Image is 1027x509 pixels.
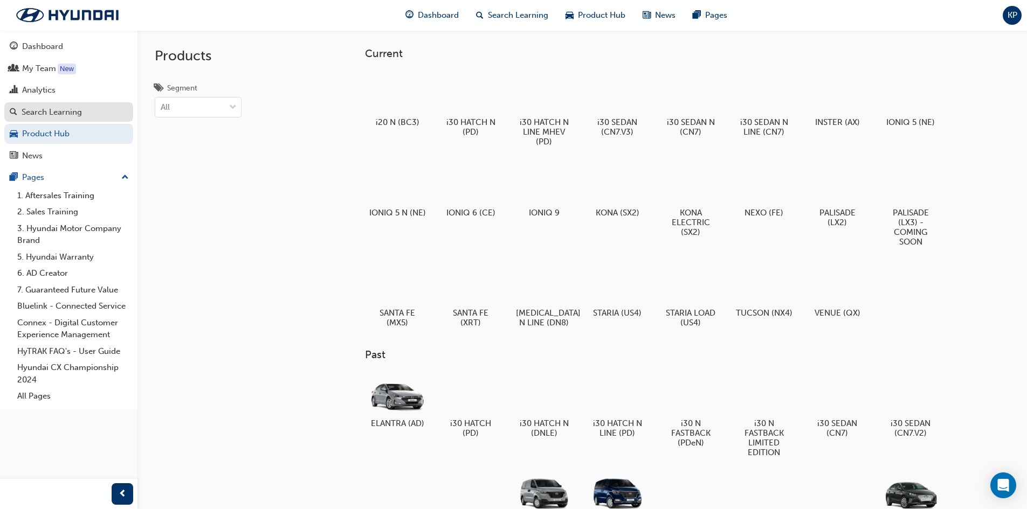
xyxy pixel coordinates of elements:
a: 1. Aftersales Training [13,187,133,204]
h5: i30 HATCH N (DNLE) [516,419,573,438]
a: i30 SEDAN (CN7) [805,370,870,442]
a: PALISADE (LX3) - COMING SOON [878,159,943,250]
a: STARIA LOAD (US4) [658,259,723,331]
a: PALISADE (LX2) [805,159,870,231]
span: pages-icon [693,9,701,22]
a: Analytics [4,80,133,100]
a: SANTA FE (XRT) [438,259,503,331]
span: down-icon [229,101,237,115]
a: i30 HATCH N (PD) [438,68,503,141]
span: car-icon [566,9,574,22]
span: tags-icon [155,84,163,94]
span: Dashboard [418,9,459,22]
h5: INSTER (AX) [809,117,866,127]
div: My Team [22,62,56,75]
div: News [22,150,43,162]
a: i30 HATCH N (DNLE) [512,370,576,442]
span: news-icon [643,9,651,22]
h5: KONA (SX2) [589,208,646,218]
h5: i30 SEDAN N (CN7) [663,117,719,137]
span: prev-icon [119,487,127,501]
div: Tooltip anchor [58,64,76,74]
span: pages-icon [10,173,18,183]
span: Search Learning [488,9,548,22]
span: news-icon [10,151,18,161]
h5: i30 HATCH N (PD) [443,117,499,137]
h5: IONIQ 9 [516,208,573,218]
a: ELANTRA (AD) [365,370,430,433]
h5: i30 HATCH (PD) [443,419,499,438]
a: 6. AD Creator [13,265,133,282]
img: Trak [5,4,129,26]
h5: i30 N FASTBACK (PDeN) [663,419,719,448]
span: search-icon [476,9,484,22]
a: IONIQ 6 (CE) [438,159,503,221]
h5: TUCSON (NX4) [736,308,792,318]
span: Pages [705,9,727,22]
a: NEXO (FE) [732,159,796,221]
h3: Current [365,47,977,60]
h5: i30 SEDAN (CN7.V3) [589,117,646,137]
h5: SANTA FE (XRT) [443,308,499,327]
a: pages-iconPages [684,4,736,26]
a: TUCSON (NX4) [732,259,796,322]
h3: Past [365,348,977,361]
a: i20 N (BC3) [365,68,430,131]
a: i30 SEDAN N LINE (CN7) [732,68,796,141]
h5: i30 HATCH N LINE (PD) [589,419,646,438]
button: Pages [4,168,133,187]
a: i30 HATCH (PD) [438,370,503,442]
a: i30 SEDAN (CN7.V3) [585,68,650,141]
span: search-icon [10,108,17,117]
h5: ELANTRA (AD) [369,419,426,428]
a: SANTA FE (MX5) [365,259,430,331]
a: i30 HATCH N LINE (PD) [585,370,650,442]
h2: Products [155,47,242,65]
h5: KONA ELECTRIC (SX2) [663,208,719,237]
h5: IONIQ 5 N (NE) [369,208,426,218]
h5: SANTA FE (MX5) [369,308,426,327]
h5: i30 N FASTBACK LIMITED EDITION [736,419,792,457]
a: KONA ELECTRIC (SX2) [658,159,723,241]
a: HyTRAK FAQ's - User Guide [13,343,133,360]
a: IONIQ 5 N (NE) [365,159,430,221]
button: DashboardMy TeamAnalyticsSearch LearningProduct HubNews [4,34,133,168]
a: i30 SEDAN (CN7.V2) [878,370,943,442]
a: car-iconProduct Hub [557,4,634,26]
a: News [4,146,133,166]
a: KONA (SX2) [585,159,650,221]
h5: PALISADE (LX2) [809,208,866,227]
h5: [MEDICAL_DATA] N LINE (DN8) [516,308,573,327]
a: All Pages [13,388,133,405]
span: guage-icon [405,9,413,22]
h5: i30 SEDAN (CN7.V2) [883,419,939,438]
a: i30 N FASTBACK LIMITED EDITION [732,370,796,462]
a: guage-iconDashboard [397,4,467,26]
h5: STARIA (US4) [589,308,646,318]
a: 5. Hyundai Warranty [13,249,133,266]
a: Product Hub [4,124,133,144]
a: My Team [4,59,133,79]
a: Search Learning [4,102,133,122]
button: KP [1003,6,1022,25]
a: i30 SEDAN N (CN7) [658,68,723,141]
h5: STARIA LOAD (US4) [663,308,719,327]
span: car-icon [10,129,18,139]
a: STARIA (US4) [585,259,650,322]
div: Analytics [22,84,56,96]
a: 3. Hyundai Motor Company Brand [13,220,133,249]
a: Hyundai CX Championship 2024 [13,359,133,388]
h5: IONIQ 5 (NE) [883,117,939,127]
h5: i30 SEDAN (CN7) [809,419,866,438]
h5: i20 N (BC3) [369,117,426,127]
span: Product Hub [578,9,625,22]
a: Bluelink - Connected Service [13,298,133,315]
span: up-icon [121,171,129,185]
div: All [161,101,170,114]
h5: VENUE (QX) [809,308,866,318]
span: guage-icon [10,42,18,52]
div: Segment [167,83,197,94]
a: INSTER (AX) [805,68,870,131]
div: Pages [22,171,44,184]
